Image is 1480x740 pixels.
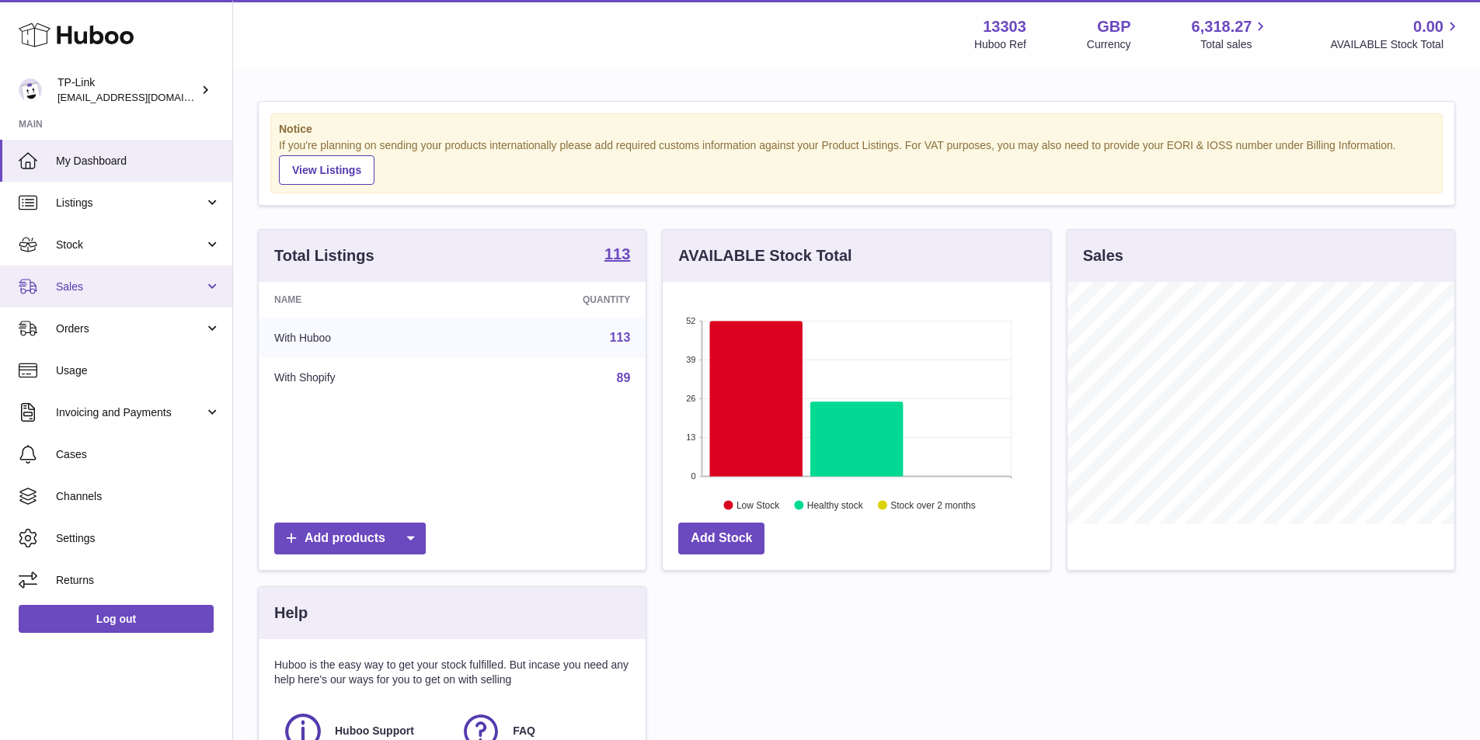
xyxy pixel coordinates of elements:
[274,245,374,266] h3: Total Listings
[279,155,374,185] a: View Listings
[1097,16,1130,37] strong: GBP
[56,196,204,210] span: Listings
[19,605,214,633] a: Log out
[56,447,221,462] span: Cases
[691,471,696,481] text: 0
[513,724,535,738] span: FAQ
[259,282,468,318] th: Name
[335,724,414,738] span: Huboo Support
[1192,16,1270,52] a: 6,318.27 Total sales
[1330,37,1461,52] span: AVAILABLE Stock Total
[274,603,308,624] h3: Help
[56,238,204,252] span: Stock
[687,394,696,403] text: 26
[56,531,221,546] span: Settings
[1192,16,1252,37] span: 6,318.27
[279,138,1434,185] div: If you're planning on sending your products internationally please add required customs informati...
[604,246,630,265] a: 113
[56,363,221,378] span: Usage
[56,489,221,504] span: Channels
[678,245,851,266] h3: AVAILABLE Stock Total
[19,78,42,102] img: gaby.chen@tp-link.com
[274,658,630,687] p: Huboo is the easy way to get your stock fulfilled. But incase you need any help here's our ways f...
[687,316,696,325] text: 52
[687,433,696,442] text: 13
[891,499,976,510] text: Stock over 2 months
[1330,16,1461,52] a: 0.00 AVAILABLE Stock Total
[259,358,468,398] td: With Shopify
[56,573,221,588] span: Returns
[1083,245,1123,266] h3: Sales
[610,331,631,344] a: 113
[983,16,1026,37] strong: 13303
[617,371,631,384] a: 89
[1413,16,1443,37] span: 0.00
[56,405,204,420] span: Invoicing and Payments
[678,523,764,554] a: Add Stock
[604,246,630,262] strong: 113
[468,282,646,318] th: Quantity
[57,75,197,105] div: TP-Link
[1087,37,1131,52] div: Currency
[56,154,221,168] span: My Dashboard
[807,499,864,510] text: Healthy stock
[56,280,204,294] span: Sales
[1200,37,1269,52] span: Total sales
[57,91,228,103] span: [EMAIL_ADDRESS][DOMAIN_NAME]
[56,321,204,336] span: Orders
[279,122,1434,137] strong: Notice
[974,37,1026,52] div: Huboo Ref
[737,499,780,510] text: Low Stock
[259,318,468,358] td: With Huboo
[274,523,426,554] a: Add products
[687,355,696,364] text: 39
